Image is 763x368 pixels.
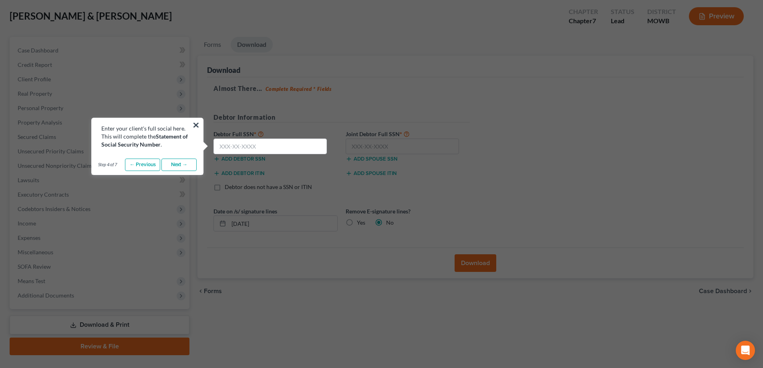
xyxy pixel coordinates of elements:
button: × [192,119,200,131]
b: Statement of Social Security Number [101,133,188,148]
div: Enter your client's full social here. This will complete the . [101,125,193,149]
a: ← Previous [125,159,160,171]
input: XXX-XX-XXXX [213,139,327,155]
a: Next → [161,159,197,171]
div: Open Intercom Messenger [736,341,755,360]
span: Step 4 of 7 [98,161,117,168]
